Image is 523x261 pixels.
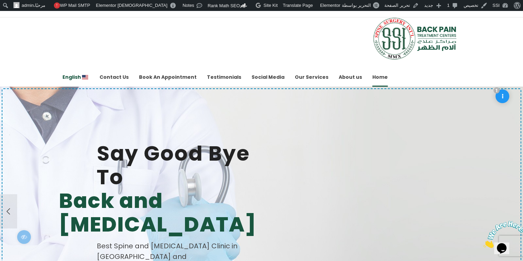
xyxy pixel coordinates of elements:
[62,74,81,80] span: English
[82,75,88,80] img: English
[480,218,523,251] iframe: chat widget
[22,3,34,8] span: admin
[54,2,60,9] span: !
[3,3,45,30] img: Chat attention grabber
[496,89,509,103] span: Edit
[320,3,371,8] span: التحرير بواسطة Elementor
[339,68,362,87] a: About us
[371,17,461,60] img: SSI
[208,3,240,8] span: Rank Math SEO
[264,3,278,8] span: Site Kit
[139,68,197,87] a: Book An Appointment
[100,68,129,87] a: Contact Us
[252,68,284,87] a: Social Media
[17,230,31,244] span: Edit/Preview
[62,68,89,87] a: EnglishEnglish
[59,189,256,236] b: Back and [MEDICAL_DATA]
[207,68,241,87] a: Testimonials
[372,68,388,87] a: Home
[493,87,500,94] span: 1
[62,74,89,80] span: English
[97,142,256,236] span: Say Good Bye To
[295,68,328,87] a: Our Services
